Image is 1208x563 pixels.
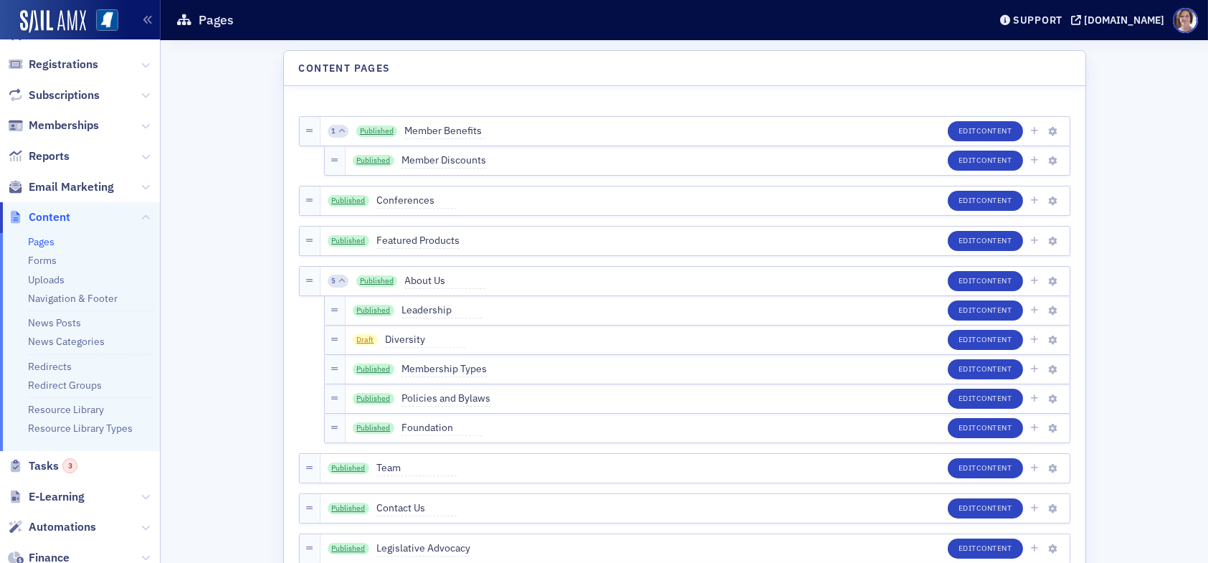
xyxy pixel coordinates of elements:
a: Content [8,209,70,225]
a: Tasks3 [8,458,77,474]
span: Content [29,209,70,225]
a: Navigation & Footer [28,292,118,305]
img: SailAMX [96,9,118,32]
span: 5 [331,276,336,286]
span: Content [976,305,1012,315]
button: EditContent [948,498,1023,519]
span: Leadership [401,303,482,318]
a: Published [328,195,369,207]
span: Content [976,364,1012,374]
span: Content [976,235,1012,245]
span: Content [976,503,1012,513]
a: Uploads [28,273,65,286]
span: Foundation [401,420,482,436]
span: Content [976,126,1012,136]
a: Registrations [8,57,98,72]
a: Memberships [8,118,99,133]
span: Member Benefits [405,123,485,139]
a: Forms [28,254,57,267]
button: EditContent [948,389,1023,409]
a: Reports [8,148,70,164]
span: Profile [1173,8,1198,33]
div: Support [1013,14,1062,27]
span: Automations [29,519,96,535]
button: EditContent [948,301,1023,321]
span: Featured Products [376,233,460,249]
a: Published [328,503,369,514]
span: Subscriptions [29,87,100,103]
a: Subscriptions [8,87,100,103]
span: Draft [353,334,378,346]
span: Content [976,422,1012,432]
div: 3 [62,458,77,473]
button: EditContent [948,539,1023,559]
span: Conferences [376,193,457,209]
span: Member Discounts [401,153,486,169]
span: Memberships [29,118,99,133]
span: Reports [29,148,70,164]
span: E-Learning [29,489,85,505]
div: [DOMAIN_NAME] [1084,14,1164,27]
a: Redirect Groups [28,379,102,392]
a: View Homepage [86,9,118,34]
a: Published [328,463,369,474]
span: Content [976,334,1012,344]
span: Content [976,155,1012,165]
h1: Pages [199,11,234,29]
button: [DOMAIN_NAME] [1071,15,1169,25]
a: Published [353,155,394,166]
span: Content [976,275,1012,285]
a: Published [353,393,394,404]
button: EditContent [948,330,1023,350]
span: Diversity [385,332,465,348]
span: Content [976,543,1012,553]
a: E-Learning [8,489,85,505]
a: Published [353,422,394,434]
a: Published [328,543,369,554]
span: Policies and Bylaws [401,391,490,407]
button: EditContent [948,121,1023,141]
span: Content [976,195,1012,205]
a: Resource Library [28,403,104,416]
span: Content [976,463,1012,473]
span: Team [376,460,457,476]
span: Email Marketing [29,179,114,195]
a: Pages [28,235,54,248]
span: Registrations [29,57,98,72]
a: Email Marketing [8,179,114,195]
a: News Categories [28,335,105,348]
button: EditContent [948,151,1023,171]
span: 1 [331,126,336,136]
a: Redirects [28,360,72,373]
button: EditContent [948,191,1023,211]
a: Automations [8,519,96,535]
a: Published [356,126,398,137]
button: EditContent [948,418,1023,438]
a: Published [328,235,369,247]
button: EditContent [948,359,1023,379]
span: About Us [405,273,485,289]
button: EditContent [948,231,1023,251]
span: Content [976,393,1012,403]
span: Membership Types [401,361,487,377]
a: Published [353,305,394,316]
a: News Posts [28,316,81,329]
span: Tasks [29,458,77,474]
span: Contact Us [376,501,457,516]
img: SailAMX [20,10,86,33]
a: Published [356,275,398,287]
button: EditContent [948,271,1023,291]
a: Published [353,364,394,375]
a: Resource Library Types [28,422,133,435]
span: Legislative Advocacy [376,541,470,557]
h4: Content Pages [299,61,391,76]
button: EditContent [948,458,1023,478]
